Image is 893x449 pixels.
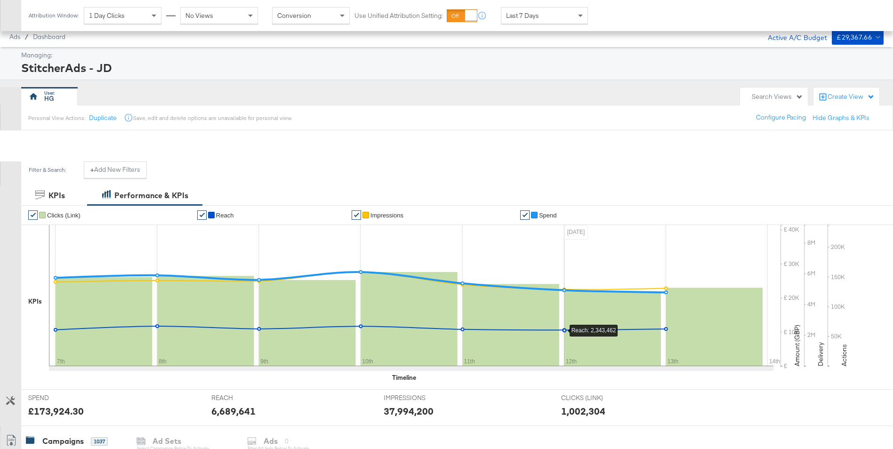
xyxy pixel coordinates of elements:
div: HG [44,94,54,103]
div: 1037 [91,437,108,446]
button: Configure Pacing [749,109,813,126]
button: £29,367.66 [832,30,884,45]
strong: + [90,165,94,174]
div: £173,924.30 [28,404,84,418]
a: ✔ [197,210,207,220]
div: Personal View Actions: [28,114,85,122]
div: 37,994,200 [384,404,434,418]
button: +Add New Filters [84,161,147,178]
text: Delivery [816,342,825,366]
button: Duplicate [89,113,117,122]
label: Use Unified Attribution Setting: [354,11,443,20]
text: Amount (GBP) [793,325,801,366]
div: Search Views [752,92,803,101]
button: Hide Graphs & KPIs [813,113,869,122]
div: Create View [828,92,875,102]
span: 1 Day Clicks [89,11,125,20]
div: Attribution Window: [28,12,79,19]
span: No Views [185,11,213,20]
span: IMPRESSIONS [384,393,454,402]
div: £29,367.66 [837,32,872,43]
span: CLICKS (LINK) [561,393,632,402]
span: Impressions [370,212,403,219]
div: Save, edit and delete options are unavailable for personal view. [133,114,292,122]
span: SPEND [28,393,99,402]
span: Reach [216,212,234,219]
span: Last 7 Days [506,11,539,20]
div: 1,002,304 [561,404,605,418]
div: KPIs [48,190,65,201]
div: Timeline [392,373,416,382]
span: Conversion [277,11,311,20]
a: ✔ [520,210,530,220]
a: Dashboard [33,33,65,40]
span: Clicks (Link) [47,212,80,219]
div: KPIs [28,297,42,306]
span: Ads [9,33,20,40]
span: Spend [539,212,557,219]
span: REACH [211,393,282,402]
div: 6,689,641 [211,404,256,418]
div: Filter & Search: [28,167,66,173]
div: Active A/C Budget [758,30,827,44]
text: Actions [840,344,848,366]
span: / [20,33,33,40]
a: ✔ [28,210,38,220]
div: Performance & KPIs [114,190,188,201]
div: Campaigns [42,436,84,447]
a: ✔ [352,210,361,220]
div: StitcherAds - JD [21,60,881,76]
div: Managing: [21,51,881,60]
